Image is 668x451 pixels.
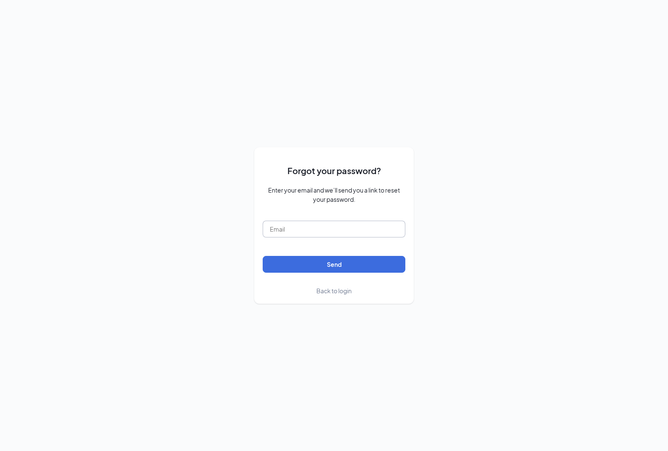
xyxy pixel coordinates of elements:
[263,185,405,204] span: Enter your email and we’ll send you a link to reset your password.
[263,256,405,273] button: Send
[263,221,405,237] input: Email
[316,287,352,295] span: Back to login
[316,286,352,295] a: Back to login
[287,164,381,177] span: Forgot your password?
